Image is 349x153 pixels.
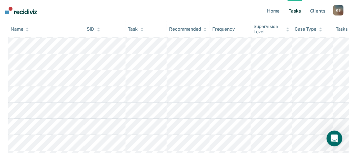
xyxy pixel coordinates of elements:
div: Case Type [295,26,322,32]
iframe: Intercom live chat [327,131,342,146]
div: Supervision Level [253,23,289,35]
button: KB [333,5,344,15]
div: Name [11,26,29,32]
div: Frequency [212,26,235,32]
img: Recidiviz [5,7,37,14]
div: SID [87,26,101,32]
div: Task [128,26,144,32]
div: K B [333,5,344,15]
div: Recommended [169,26,207,32]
